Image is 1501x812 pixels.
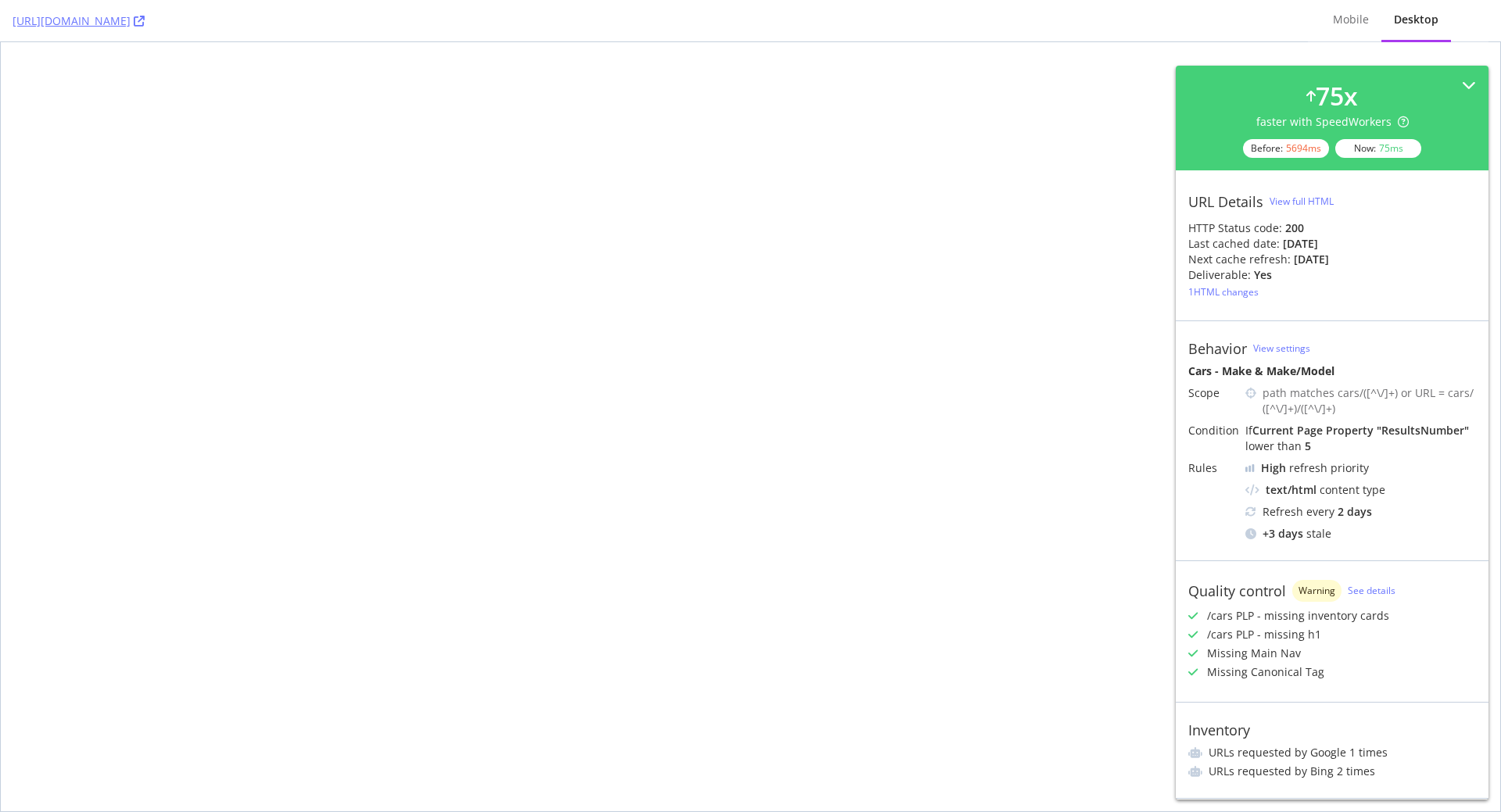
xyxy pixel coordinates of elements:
[1188,252,1291,267] div: Next cache refresh:
[1285,220,1304,235] strong: 200
[1207,664,1324,680] div: Missing Canonical Tag
[1263,526,1303,542] div: + 3 days
[1188,423,1239,438] div: Condition
[1188,385,1239,401] div: Scope
[1245,464,1255,472] img: cRr4yx4cyByr8BeLxltRlzBPIAAAAAElFTkSuQmCC
[1256,114,1409,130] div: faster with SpeedWorkers
[1348,584,1395,597] a: See details
[1207,627,1321,642] div: /cars PLP - missing h1
[1188,267,1251,283] div: Deliverable:
[1394,12,1438,27] div: Desktop
[1245,423,1476,454] div: If
[1254,267,1272,283] div: Yes
[1270,195,1334,208] div: View full HTML
[1188,193,1263,210] div: URL Details
[1188,764,1476,779] li: URLs requested by Bing 2 times
[1188,236,1280,252] div: Last cached date:
[13,13,145,29] a: [URL][DOMAIN_NAME]
[1245,504,1476,520] div: Refresh every
[1188,220,1476,236] div: HTTP Status code:
[1207,608,1389,624] div: /cars PLP - missing inventory cards
[1286,141,1321,155] div: 5694 ms
[1261,460,1369,476] div: refresh priority
[1283,236,1318,252] div: [DATE]
[1188,460,1239,476] div: Rules
[1253,342,1310,355] a: View settings
[1188,340,1247,357] div: Behavior
[1188,582,1286,599] div: Quality control
[1245,526,1476,542] div: stale
[1377,423,1469,438] div: " ResultsNumber "
[1305,438,1311,453] div: 5
[1245,438,1302,453] div: lower than
[1316,78,1358,114] div: 75 x
[1207,646,1301,661] div: Missing Main Nav
[1188,285,1259,299] div: 1 HTML changes
[1252,423,1374,438] div: Current Page Property
[1338,504,1372,520] div: 2 days
[1299,586,1335,596] span: Warning
[1188,721,1250,739] div: Inventory
[1245,482,1476,498] div: content type
[1261,460,1286,476] div: High
[1243,139,1329,158] div: Before:
[1263,385,1476,417] div: path matches cars/([^\/]+) or URL = cars/([^\/]+)/([^\/]+)
[1333,12,1369,27] div: Mobile
[1188,363,1476,379] div: Cars - Make & Make/Model
[1266,482,1317,498] div: text/html
[1292,580,1342,602] div: warning label
[1379,141,1403,155] div: 75 ms
[1294,252,1329,267] div: [DATE]
[1335,139,1421,158] div: Now:
[1188,283,1259,302] button: 1HTML changes
[1270,189,1334,214] button: View full HTML
[1188,745,1476,760] li: URLs requested by Google 1 times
